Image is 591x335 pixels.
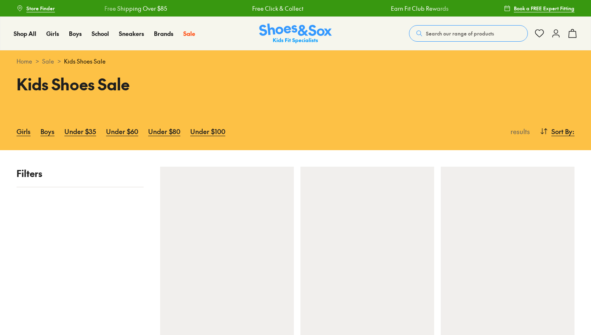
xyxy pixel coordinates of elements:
span: : [572,126,574,136]
a: Home [17,57,32,66]
p: results [507,126,530,136]
a: Store Finder [17,1,55,16]
a: School [92,29,109,38]
span: Sort By [551,126,572,136]
span: Search our range of products [426,30,494,37]
a: Free Click & Collect [252,4,303,13]
div: > > [17,57,574,66]
a: Shop All [14,29,36,38]
a: Boys [40,122,54,140]
a: Sale [42,57,54,66]
span: Book a FREE Expert Fitting [514,5,574,12]
span: Store Finder [26,5,55,12]
a: Under $100 [190,122,225,140]
a: Girls [46,29,59,38]
a: Girls [17,122,31,140]
p: Filters [17,167,144,180]
a: Under $60 [106,122,138,140]
button: Search our range of products [409,25,528,42]
a: Book a FREE Expert Fitting [504,1,574,16]
h1: Kids Shoes Sale [17,72,286,96]
a: Sale [183,29,195,38]
a: Earn Fit Club Rewards [391,4,449,13]
button: Sort By: [540,122,574,140]
a: Under $35 [64,122,96,140]
a: Sneakers [119,29,144,38]
a: Under $80 [148,122,180,140]
a: Shoes & Sox [259,24,332,44]
a: Brands [154,29,173,38]
span: Kids Shoes Sale [64,57,106,66]
a: Free Shipping Over $85 [104,4,167,13]
img: SNS_Logo_Responsive.svg [259,24,332,44]
a: Boys [69,29,82,38]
